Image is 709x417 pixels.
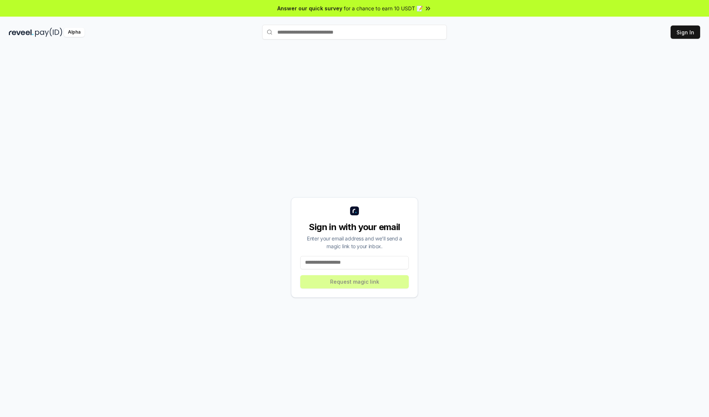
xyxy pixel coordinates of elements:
div: Sign in with your email [300,221,409,233]
span: Answer our quick survey [277,4,342,12]
button: Sign In [671,25,700,39]
span: for a chance to earn 10 USDT 📝 [344,4,423,12]
img: reveel_dark [9,28,34,37]
div: Enter your email address and we’ll send a magic link to your inbox. [300,235,409,250]
img: logo_small [350,206,359,215]
div: Alpha [64,28,85,37]
img: pay_id [35,28,62,37]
